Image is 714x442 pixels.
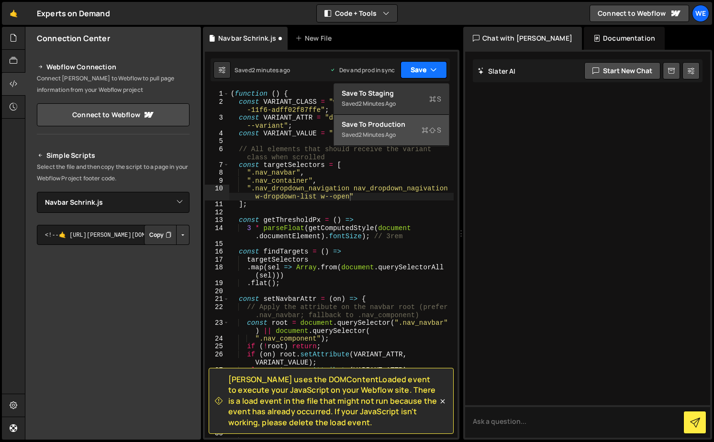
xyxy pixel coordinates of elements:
[205,177,229,185] div: 9
[205,414,229,422] div: 33
[37,33,110,44] h2: Connection Center
[295,33,335,43] div: New File
[205,343,229,351] div: 25
[205,264,229,279] div: 18
[205,390,229,398] div: 30
[330,66,395,74] div: Dev and prod in sync
[205,130,229,138] div: 4
[218,33,276,43] div: Navbar Schrink.js
[429,94,441,104] span: S
[205,366,229,375] div: 27
[37,150,190,161] h2: Simple Scripts
[342,98,441,110] div: Saved
[37,8,110,19] div: Experts on Demand
[334,84,449,115] button: Save to StagingS Saved2 minutes ago
[205,248,229,256] div: 16
[205,161,229,169] div: 7
[358,131,396,139] div: 2 minutes ago
[463,27,582,50] div: Chat with [PERSON_NAME]
[37,73,190,96] p: Connect [PERSON_NAME] to Webflow to pull page information from your Webflow project
[205,145,229,161] div: 6
[205,98,229,114] div: 2
[2,2,25,25] a: 🤙
[205,185,229,200] div: 10
[37,353,190,439] iframe: YouTube video player
[205,224,229,240] div: 14
[205,216,229,224] div: 13
[205,351,229,366] div: 26
[252,66,290,74] div: 2 minutes ago
[205,279,229,287] div: 19
[205,398,229,406] div: 31
[37,103,190,126] a: Connect to Webflow
[37,161,190,184] p: Select the file and then copy the script to a page in your Webflow Project footer code.
[334,115,449,146] button: Save to ProductionS Saved2 minutes ago
[584,62,660,79] button: Start new chat
[358,99,396,108] div: 2 minutes ago
[205,137,229,145] div: 5
[205,374,229,382] div: 28
[342,129,441,141] div: Saved
[234,66,290,74] div: Saved
[205,382,229,390] div: 29
[422,125,441,135] span: S
[334,83,449,146] div: Code + Tools
[205,200,229,209] div: 11
[205,406,229,414] div: 32
[37,261,190,347] iframe: YouTube video player
[205,319,229,335] div: 23
[584,27,665,50] div: Documentation
[317,5,397,22] button: Code + Tools
[37,225,190,245] textarea: <!--🤙 [URL][PERSON_NAME][DOMAIN_NAME]> <script>document.addEventListener("DOMContentLoaded", func...
[205,114,229,130] div: 3
[205,90,229,98] div: 1
[205,335,229,343] div: 24
[205,256,229,264] div: 17
[205,287,229,296] div: 20
[205,169,229,177] div: 8
[228,374,438,428] span: [PERSON_NAME] uses the DOMContentLoaded event to execute your JavaScript on your Webflow site. Th...
[144,225,177,245] button: Copy
[342,120,441,129] div: Save to Production
[144,225,190,245] div: Button group with nested dropdown
[205,421,229,430] div: 34
[37,61,190,73] h2: Webflow Connection
[590,5,689,22] a: Connect to Webflow
[401,61,447,78] button: Save
[205,209,229,217] div: 12
[205,295,229,303] div: 21
[205,303,229,319] div: 22
[478,66,516,76] h2: Slater AI
[692,5,709,22] a: We
[342,88,441,98] div: Save to Staging
[205,240,229,248] div: 15
[205,430,229,438] div: 35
